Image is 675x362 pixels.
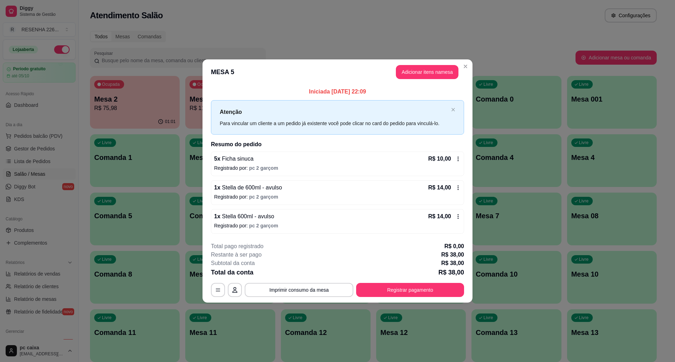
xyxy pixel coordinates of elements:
p: Total pago registrado [211,242,263,251]
span: pc 2 garçom [249,194,278,200]
div: Para vincular um cliente a um pedido já existente você pode clicar no card do pedido para vinculá... [220,119,448,127]
p: R$ 38,00 [441,251,464,259]
p: R$ 38,00 [441,259,464,267]
h2: Resumo do pedido [211,140,464,149]
span: pc 2 garçom [249,223,278,228]
p: R$ 10,00 [428,155,451,163]
p: Total da conta [211,267,253,277]
p: Restante à ser pago [211,251,262,259]
p: R$ 14,00 [428,212,451,221]
span: Stella de 600ml - avulso [220,185,282,190]
span: Ficha sinuca [220,156,253,162]
span: Stella 600ml - avulso [220,213,274,219]
span: pc 2 garçom [249,165,278,171]
p: R$ 14,00 [428,183,451,192]
p: R$ 0,00 [444,242,464,251]
button: Close [460,61,471,72]
p: 1 x [214,183,282,192]
p: Atenção [220,108,448,116]
button: Imprimir consumo da mesa [245,283,353,297]
p: 5 x [214,155,253,163]
p: Registrado por: [214,222,461,229]
p: Subtotal da conta [211,259,255,267]
p: R$ 38,00 [438,267,464,277]
p: Registrado por: [214,164,461,172]
button: Adicionar itens namesa [396,65,458,79]
header: MESA 5 [202,59,472,85]
p: Registrado por: [214,193,461,200]
p: 1 x [214,212,274,221]
button: Registrar pagamento [356,283,464,297]
button: close [451,108,455,112]
p: Iniciada [DATE] 22:09 [211,88,464,96]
